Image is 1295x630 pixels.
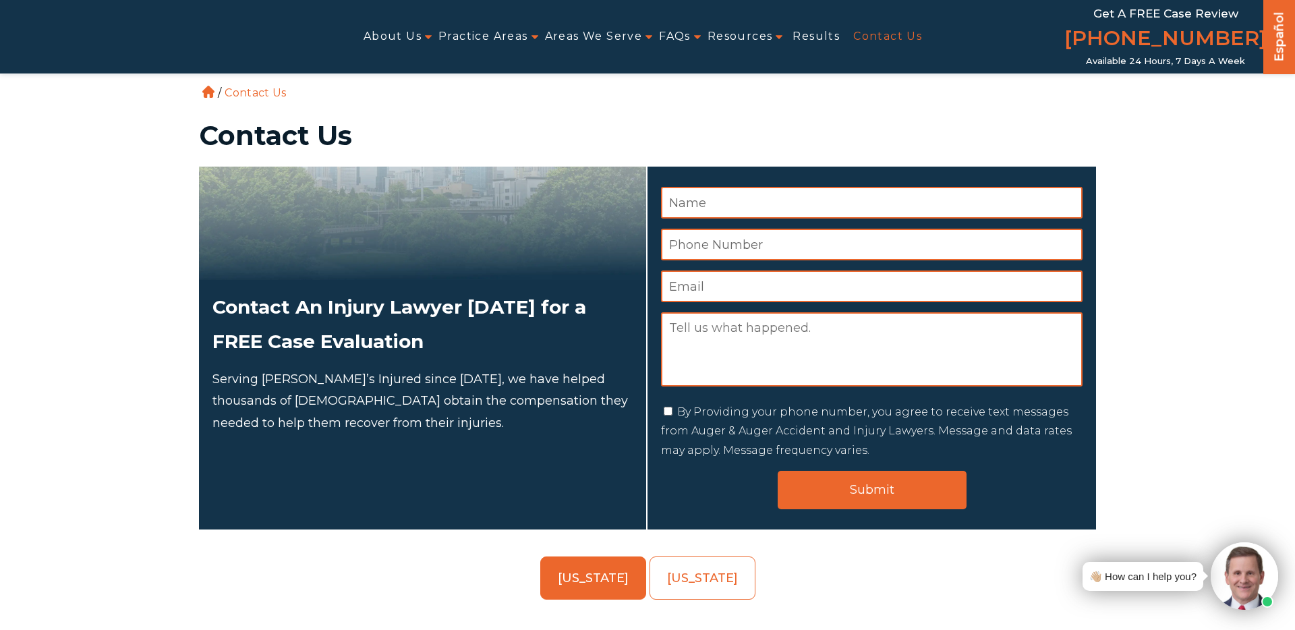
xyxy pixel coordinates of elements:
a: Resources [708,22,773,52]
a: About Us [364,22,422,52]
a: Contact Us [853,22,922,52]
a: [US_STATE] [540,556,646,600]
img: Intaker widget Avatar [1211,542,1278,610]
a: Areas We Serve [545,22,643,52]
img: Attorneys [199,167,646,280]
img: Auger & Auger Accident and Injury Lawyers Logo [8,20,221,53]
a: Home [202,86,214,98]
a: Practice Areas [438,22,528,52]
h2: Contact An Injury Lawyer [DATE] for a FREE Case Evaluation [212,290,633,358]
input: Name [661,187,1083,219]
a: [US_STATE] [650,556,755,600]
div: 👋🏼 How can I help you? [1089,567,1197,585]
input: Phone Number [661,229,1083,260]
h1: Contact Us [199,122,1096,149]
li: Contact Us [221,86,289,99]
span: Available 24 Hours, 7 Days a Week [1086,56,1245,67]
a: FAQs [659,22,691,52]
span: Get a FREE Case Review [1093,7,1238,20]
input: Email [661,270,1083,302]
p: Serving [PERSON_NAME]’s Injured since [DATE], we have helped thousands of [DEMOGRAPHIC_DATA] obta... [212,368,633,434]
label: By Providing your phone number, you agree to receive text messages from Auger & Auger Accident an... [661,405,1072,457]
input: Submit [778,471,967,509]
a: Results [793,22,840,52]
a: [PHONE_NUMBER] [1064,24,1267,56]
